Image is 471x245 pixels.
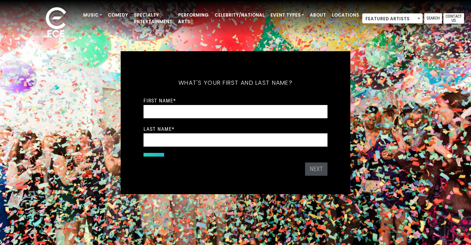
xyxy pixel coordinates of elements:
[144,97,176,104] label: First Name
[131,9,175,28] a: Specialty Entertainment
[443,13,464,24] a: Contact Us
[307,9,329,21] a: About
[175,9,212,28] a: Performing Arts
[424,13,442,24] a: Search
[329,9,362,21] a: Locations
[268,9,307,21] a: Event Types
[105,9,131,21] a: Comedy
[144,126,174,132] label: Last Name
[38,5,74,41] img: ece_new_logo_whitev2-1.png
[362,13,423,24] span: Featured Artists
[212,9,268,21] a: Celebrity/National
[80,9,105,21] a: Music
[144,70,327,96] h5: What's your first and last name?
[362,14,422,24] span: Featured Artists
